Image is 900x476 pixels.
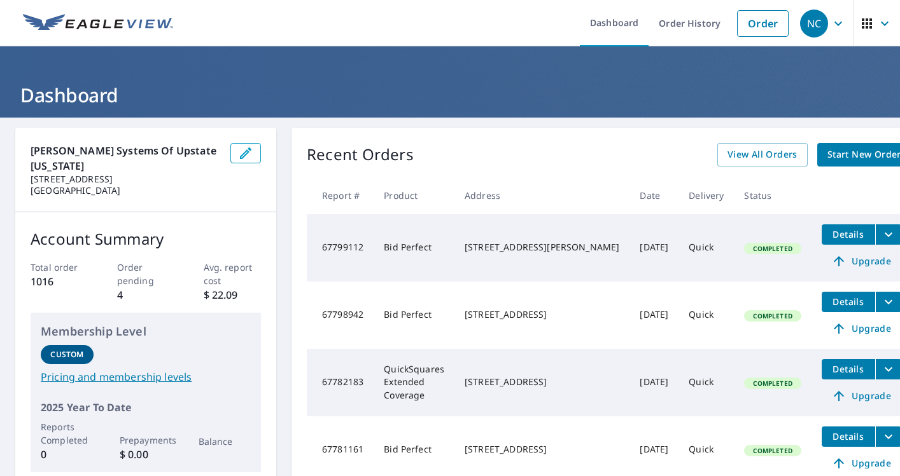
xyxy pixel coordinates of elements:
[465,241,619,254] div: [STREET_ADDRESS][PERSON_NAME]
[465,443,619,456] div: [STREET_ADDRESS]
[629,214,679,282] td: [DATE]
[822,426,875,447] button: detailsBtn-67781161
[829,430,868,442] span: Details
[829,228,868,240] span: Details
[822,359,875,379] button: detailsBtn-67782183
[629,349,679,416] td: [DATE]
[117,287,175,303] p: 4
[829,363,868,375] span: Details
[374,177,454,214] th: Product
[465,376,619,388] div: [STREET_ADDRESS]
[23,14,173,33] img: EV Logo
[829,456,894,471] span: Upgrade
[822,292,875,312] button: detailsBtn-67798942
[41,420,94,447] p: Reports Completed
[31,143,220,173] p: [PERSON_NAME] Systems of Upstate [US_STATE]
[829,254,894,269] span: Upgrade
[31,173,220,185] p: [STREET_ADDRESS]
[307,143,414,167] p: Recent Orders
[679,349,734,416] td: Quick
[41,323,251,340] p: Membership Level
[737,10,789,37] a: Order
[745,446,799,455] span: Completed
[734,177,811,214] th: Status
[679,177,734,214] th: Delivery
[717,143,808,167] a: View All Orders
[465,308,619,321] div: [STREET_ADDRESS]
[31,228,261,250] p: Account Summary
[728,147,798,163] span: View All Orders
[307,214,374,282] td: 67799112
[117,261,175,287] p: Order pending
[374,214,454,282] td: Bid Perfect
[41,400,251,415] p: 2025 Year To Date
[829,321,894,336] span: Upgrade
[629,177,679,214] th: Date
[307,177,374,214] th: Report #
[120,433,172,447] p: Prepayments
[31,261,88,274] p: Total order
[629,282,679,349] td: [DATE]
[41,369,251,384] a: Pricing and membership levels
[745,379,799,388] span: Completed
[679,282,734,349] td: Quick
[822,224,875,245] button: detailsBtn-67799112
[829,388,894,404] span: Upgrade
[31,274,88,289] p: 1016
[374,282,454,349] td: Bid Perfect
[374,349,454,416] td: QuickSquares Extended Coverage
[199,435,251,448] p: Balance
[745,244,799,253] span: Completed
[800,10,828,37] div: NC
[120,447,172,462] p: $ 0.00
[829,296,868,308] span: Details
[679,214,734,282] td: Quick
[50,349,83,360] p: Custom
[41,447,94,462] p: 0
[204,261,262,287] p: Avg. report cost
[31,185,220,196] p: [GEOGRAPHIC_DATA]
[454,177,629,214] th: Address
[15,82,885,108] h1: Dashboard
[204,287,262,303] p: $ 22.09
[745,311,799,320] span: Completed
[307,282,374,349] td: 67798942
[307,349,374,416] td: 67782183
